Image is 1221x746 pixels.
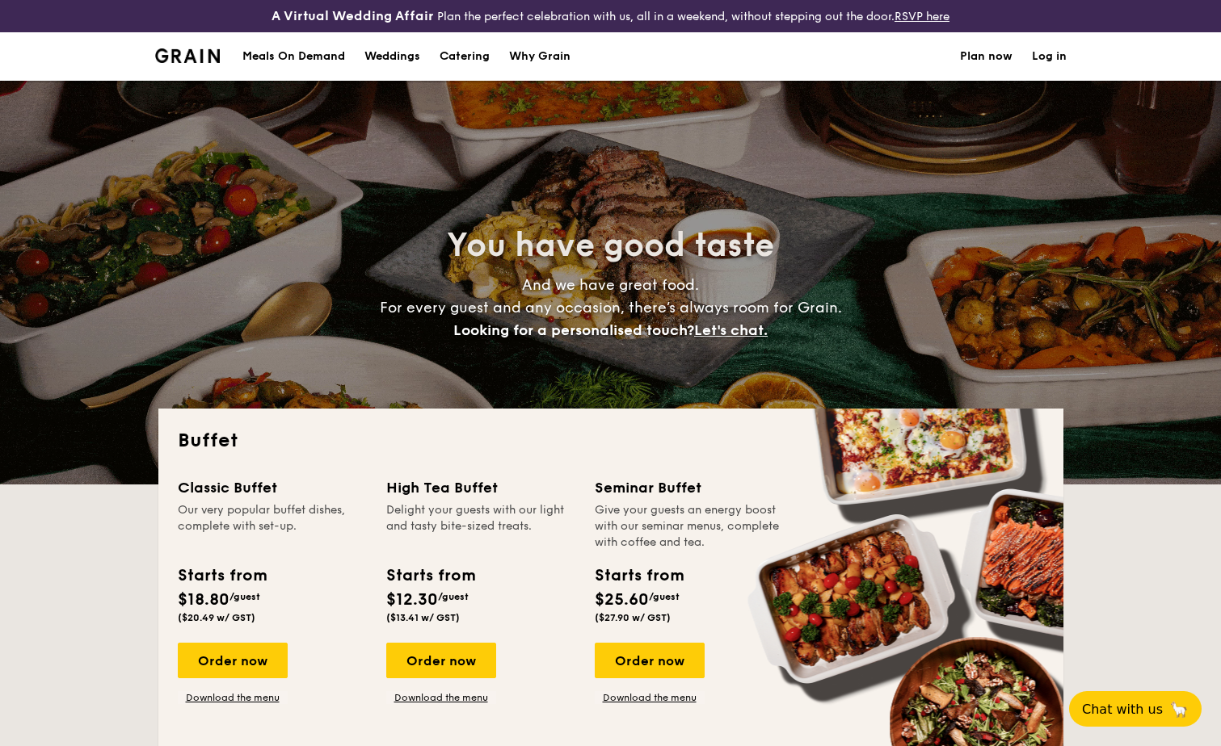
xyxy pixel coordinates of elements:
span: ($27.90 w/ GST) [595,612,671,623]
span: Let's chat. [694,321,768,339]
a: Weddings [355,32,430,81]
span: And we have great food. For every guest and any occasion, there’s always room for Grain. [380,276,842,339]
div: Starts from [178,564,266,588]
div: Order now [386,643,496,678]
a: Download the menu [386,691,496,704]
a: Download the menu [595,691,705,704]
h1: Catering [440,32,490,81]
span: $18.80 [178,590,229,610]
span: /guest [649,591,680,602]
span: /guest [229,591,260,602]
span: Chat with us [1082,702,1163,717]
div: Plan the perfect celebration with us, all in a weekend, without stepping out the door. [204,6,1017,26]
div: Delight your guests with our light and tasty bite-sized treats. [386,502,575,551]
span: ($20.49 w/ GST) [178,612,255,623]
h4: A Virtual Wedding Affair [272,6,434,26]
div: Weddings [364,32,420,81]
span: $25.60 [595,590,649,610]
div: Order now [178,643,288,678]
a: Why Grain [499,32,580,81]
h2: Buffet [178,428,1044,454]
div: Starts from [386,564,474,588]
div: Starts from [595,564,683,588]
span: Looking for a personalised touch? [453,321,694,339]
div: High Tea Buffet [386,476,575,499]
div: Seminar Buffet [595,476,784,499]
div: Why Grain [509,32,571,81]
button: Chat with us🦙 [1069,691,1202,727]
div: Order now [595,643,705,678]
span: You have good taste [447,226,774,265]
a: Catering [430,32,499,81]
img: Grain [155,48,221,63]
a: Log in [1032,32,1067,81]
div: Our very popular buffet dishes, complete with set-up. [178,502,367,551]
a: Download the menu [178,691,288,704]
a: Logotype [155,48,221,63]
span: 🦙 [1169,700,1189,719]
div: Meals On Demand [242,32,345,81]
span: ($13.41 w/ GST) [386,612,460,623]
div: Classic Buffet [178,476,367,499]
a: RSVP here [895,10,949,23]
a: Plan now [960,32,1013,81]
div: Give your guests an energy boost with our seminar menus, complete with coffee and tea. [595,502,784,551]
a: Meals On Demand [233,32,355,81]
span: /guest [438,591,469,602]
span: $12.30 [386,590,438,610]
